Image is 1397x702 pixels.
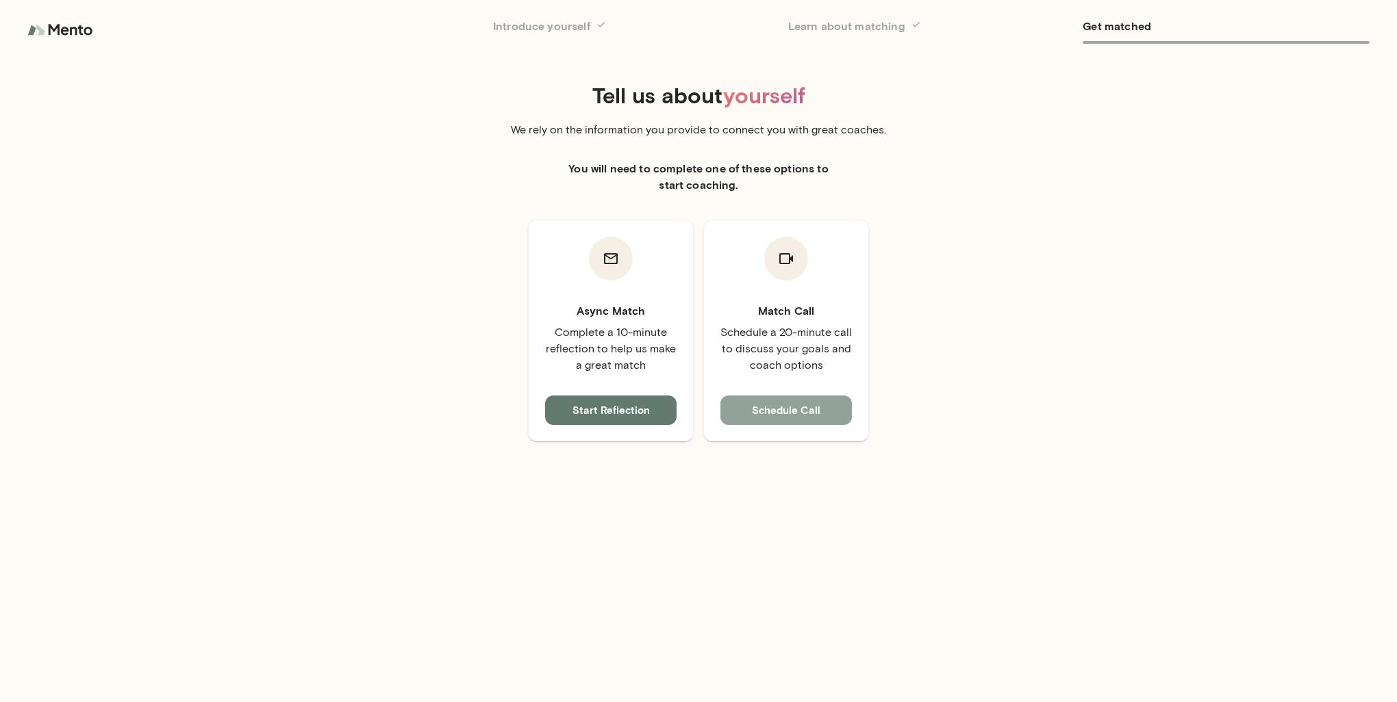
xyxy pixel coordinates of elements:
button: Schedule Call [720,395,852,424]
h6: Match Call [720,302,852,319]
p: Complete a 10-minute reflection to help us make a great match [545,324,677,374]
p: Schedule a 20-minute call to discuss your goals and coach options [720,324,852,374]
button: Start Reflection [545,395,677,424]
h6: Async Match [545,302,677,319]
h6: Learn about matching [788,16,1075,36]
h6: You will need to complete one of these options to start coaching. [562,160,835,193]
p: We rely on the information you provide to connect you with great coaches. [507,122,890,138]
h4: Tell us about [184,82,1213,108]
h6: Get matched [1083,16,1370,36]
h6: Introduce yourself [493,16,780,36]
img: logo [27,16,96,44]
span: yourself [723,81,805,108]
